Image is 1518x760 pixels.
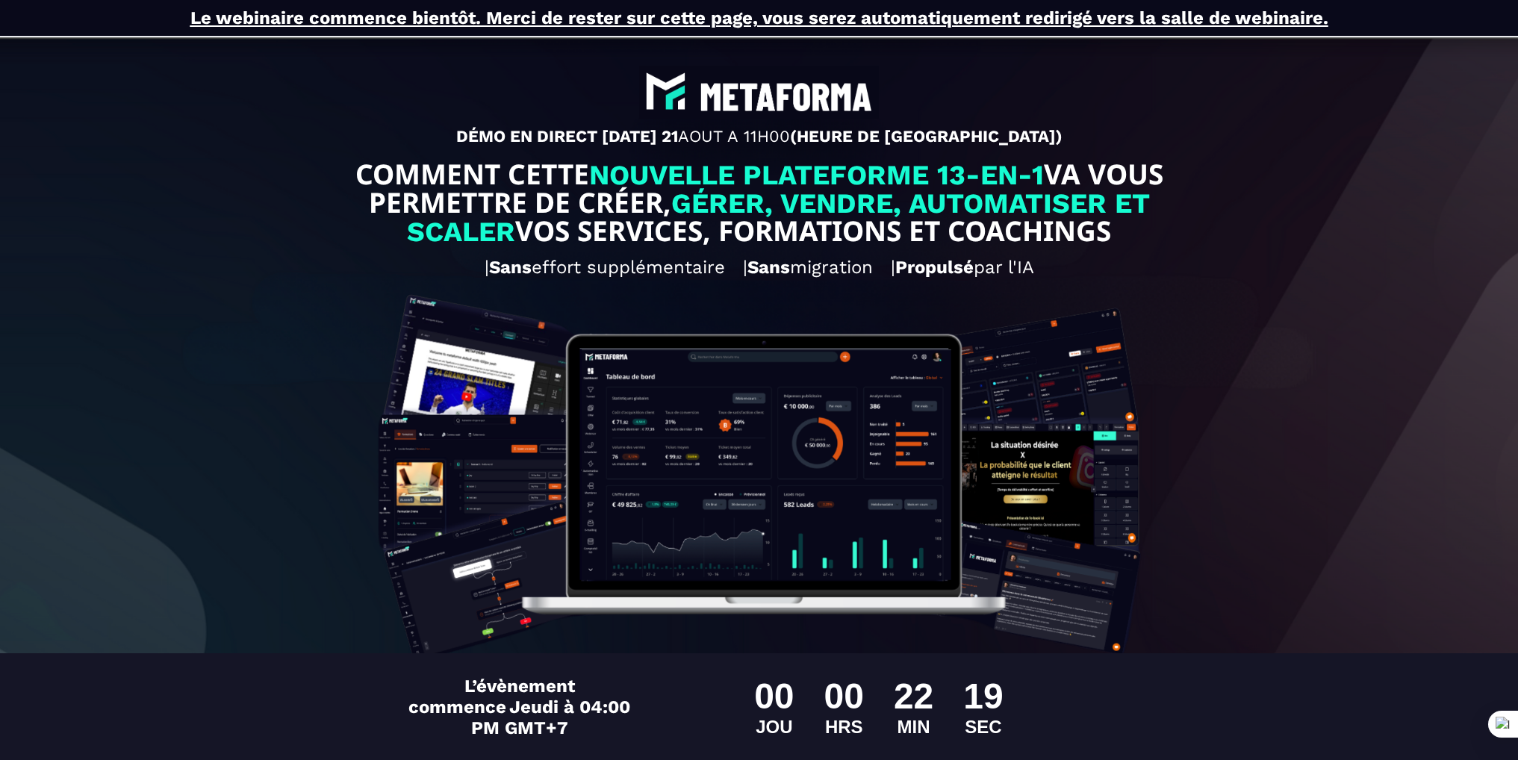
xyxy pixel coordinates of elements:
h2: | effort supplémentaire | migration | par l'IA [11,249,1507,285]
span: AOUT A 11H00 [678,127,790,146]
div: SEC [963,717,1003,738]
div: 22 [894,676,933,717]
div: JOU [754,717,794,738]
p: DÉMO EN DIRECT [DATE] 21 (HEURE DE [GEOGRAPHIC_DATA]) [11,127,1507,146]
b: Propulsé [895,257,974,278]
img: abe9e435164421cb06e33ef15842a39e_e5ef653356713f0d7dd3797ab850248d_Capture_d%E2%80%99e%CC%81cran_2... [639,66,878,119]
div: MIN [894,717,933,738]
span: Jeudi à 04:00 PM GMT+7 [471,697,631,738]
div: 00 [824,676,864,717]
b: Sans [747,257,790,278]
span: NOUVELLE PLATEFORME 13-EN-1 [589,159,1044,191]
text: COMMENT CETTE VA VOUS PERMETTRE DE CRÉER, VOS SERVICES, FORMATIONS ET COACHINGS [288,157,1231,249]
div: 00 [754,676,794,717]
span: GÉRER, VENDRE, AUTOMATISER ET SCALER [407,187,1158,248]
u: Le webinaire commence bientôt. Merci de rester sur cette page, vous serez automatiquement redirig... [190,7,1328,28]
img: 8a78929a06b90bc262b46db567466864_Design_sans_titre_(13).png [355,285,1163,739]
div: HRS [824,717,864,738]
b: Sans [489,257,532,278]
span: L’évènement commence [408,676,575,717]
div: 19 [963,676,1003,717]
